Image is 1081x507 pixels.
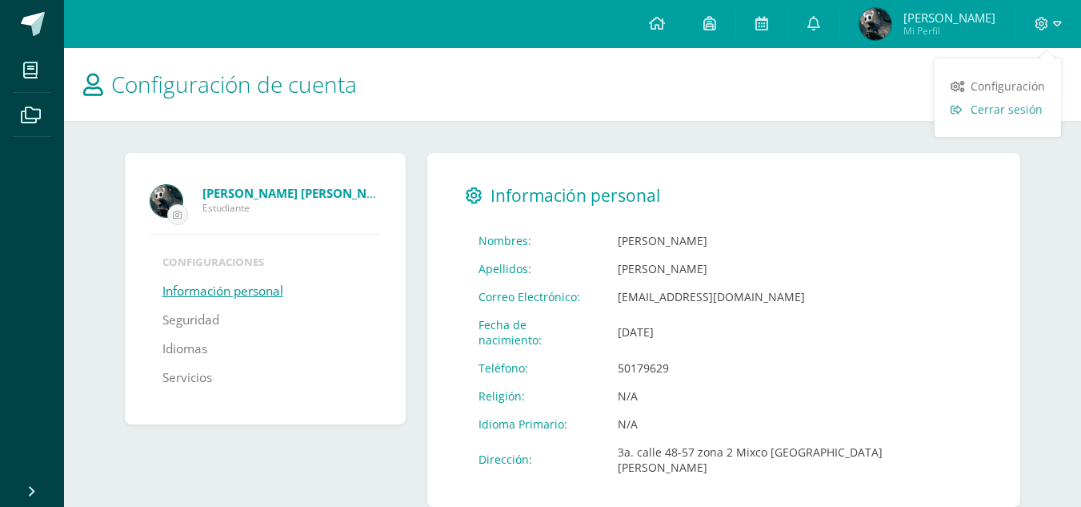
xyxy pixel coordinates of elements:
a: Servicios [162,364,212,392]
a: Configuración [935,74,1061,98]
span: [PERSON_NAME] [903,10,995,26]
a: Seguridad [162,306,219,335]
td: Apellidos: [466,255,605,283]
td: Religión: [466,382,605,410]
a: Cerrar sesión [935,98,1061,121]
td: 3a. calle 48-57 zona 2 Mixco [GEOGRAPHIC_DATA][PERSON_NAME] [605,438,982,481]
td: 50179629 [605,354,982,382]
span: Configuración [971,78,1045,94]
span: Información personal [490,184,660,207]
td: Nombres: [466,227,605,255]
span: Estudiante [202,201,380,215]
td: N/A [605,410,982,438]
td: Fecha de nacimiento: [466,311,605,354]
a: Idiomas [162,335,207,364]
td: [EMAIL_ADDRESS][DOMAIN_NAME] [605,283,982,311]
a: Información personal [162,277,283,306]
a: [PERSON_NAME] [PERSON_NAME] [202,185,380,201]
strong: [PERSON_NAME] [PERSON_NAME] [202,185,396,201]
td: [DATE] [605,311,982,354]
span: Cerrar sesión [971,102,1043,117]
span: Configuración de cuenta [111,69,357,99]
td: [PERSON_NAME] [605,255,982,283]
li: Configuraciones [162,255,368,269]
td: Dirección: [466,438,605,481]
td: [PERSON_NAME] [605,227,982,255]
span: Mi Perfil [903,24,995,38]
img: 83871fccad67834d61b9593b70919c50.png [859,8,891,40]
img: Profile picture of Anderson José Julian Mucia [150,185,182,217]
td: Idioma Primario: [466,410,605,438]
td: N/A [605,382,982,410]
td: Correo Electrónico: [466,283,605,311]
td: Teléfono: [466,354,605,382]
